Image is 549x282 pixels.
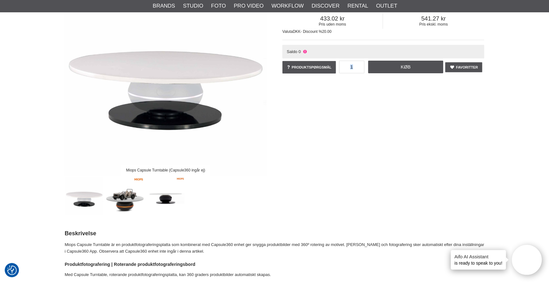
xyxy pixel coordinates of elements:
[322,29,332,34] span: 20.00
[455,253,503,260] h4: Aifo AI Assistant
[301,29,322,34] span: - Discount %
[368,61,443,73] a: Køb
[211,2,226,10] a: Foto
[376,2,397,10] a: Outlet
[282,61,336,74] a: Produktspørgsmål
[451,250,506,270] div: is ready to speak to you!
[312,2,340,10] a: Discover
[183,2,203,10] a: Studio
[65,261,484,267] h4: Produktfotografering | Roterande produktfotograferingsbord
[282,22,383,27] span: Pris uden moms
[65,242,484,255] p: Miops Capsule Turntable är en produktfotograferingsplatta som kombinerat med Capsule360 enhet ger...
[383,15,485,22] span: 541.27
[7,266,17,275] img: Revisit consent button
[121,165,210,176] div: Miops Capsule Turntable (Capsule360 ingår ej)
[287,49,298,54] span: Saldo
[234,2,263,10] a: Pro Video
[65,272,484,278] p: Med Capsule Turntable, roterande produktfotograferingsplatta, kan 360 graders produktbilder autom...
[282,15,383,22] span: 433.02
[282,29,293,34] span: Valuta
[303,49,308,54] i: Ikke på lager
[153,2,175,10] a: Brands
[347,2,368,10] a: Rental
[272,2,304,10] a: Workflow
[65,177,103,215] img: Miops Capsule Turntable (Capsule360 ingår ej)
[383,22,485,27] span: Pris ekskl. moms
[106,177,144,215] img: Ger snygga 360 graders produktbilder
[65,230,484,237] h2: Beskrivelse
[298,49,301,54] span: 0
[293,29,301,34] span: DKK
[7,265,17,276] button: Samtykkepræferencer
[147,177,185,215] img: Turntable består av övre och nedre skiva
[445,62,482,72] a: Favoritter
